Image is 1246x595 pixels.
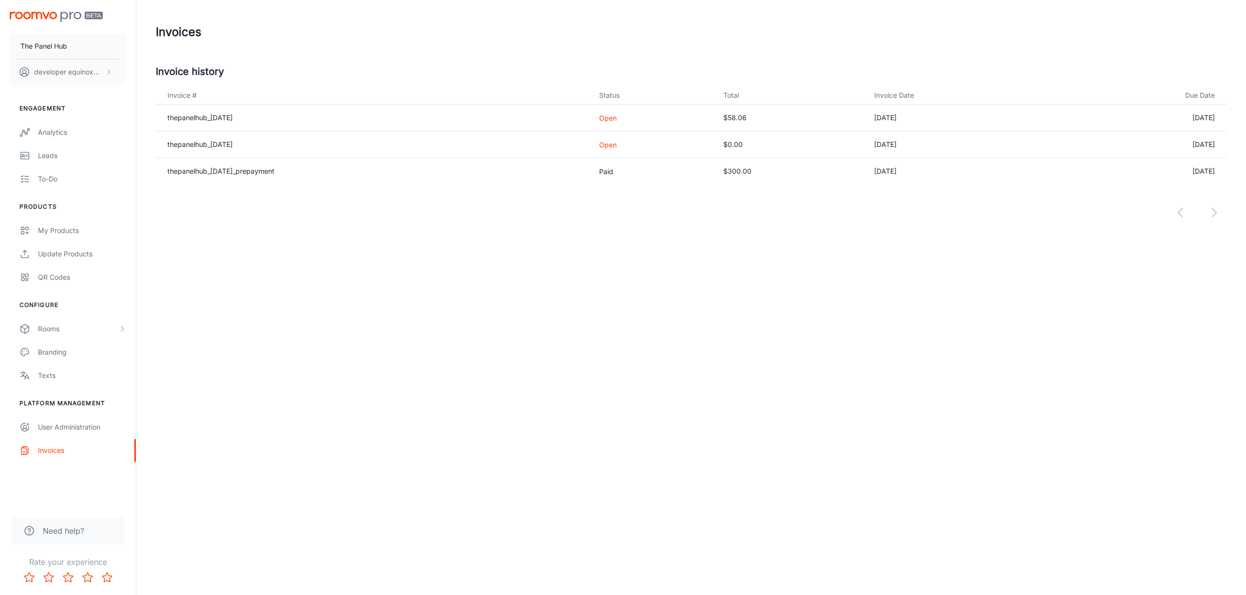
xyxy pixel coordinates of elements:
div: My Products [38,225,126,236]
th: Status [591,87,715,105]
td: [DATE] [1057,131,1227,158]
p: developer equinoxcell [34,67,103,77]
p: Paid [599,166,708,177]
td: $58.06 [715,105,866,131]
a: thepanelhub_[DATE] [167,113,233,122]
th: Invoice # [156,87,591,105]
p: The Panel Hub [20,41,67,52]
button: The Panel Hub [10,34,126,59]
p: Open [599,140,708,150]
th: Invoice Date [866,87,1057,105]
a: thepanelhub_[DATE]_prepayment [167,167,275,175]
td: [DATE] [866,158,1057,185]
h5: Invoice history [156,64,1227,79]
a: thepanelhub_[DATE] [167,140,233,148]
p: Open [599,113,708,123]
td: [DATE] [1057,158,1227,185]
td: [DATE] [866,105,1057,131]
div: Analytics [38,127,126,138]
td: $0.00 [715,131,866,158]
th: Due Date [1057,87,1227,105]
th: Total [715,87,866,105]
div: Update Products [38,249,126,259]
td: [DATE] [866,131,1057,158]
div: Leads [38,150,126,161]
div: To-do [38,174,126,184]
img: Roomvo PRO Beta [10,12,103,22]
td: $300.00 [715,158,866,185]
button: developer equinoxcell [10,59,126,85]
h1: Invoices [156,23,202,41]
td: [DATE] [1057,105,1227,131]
